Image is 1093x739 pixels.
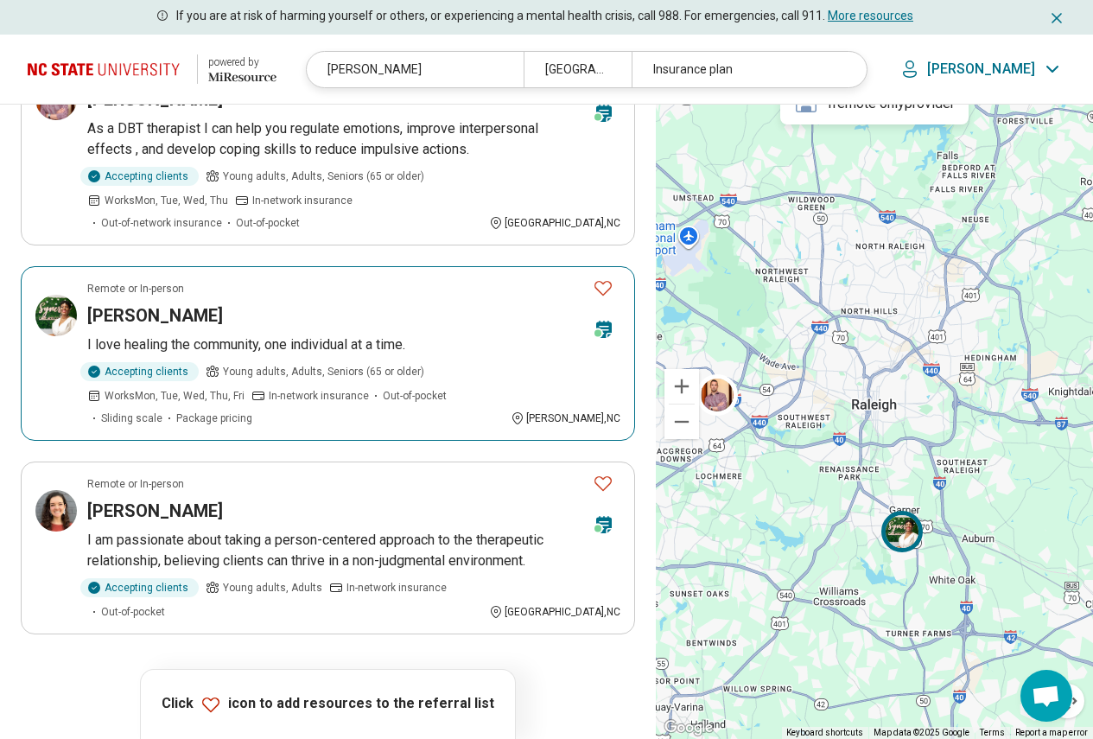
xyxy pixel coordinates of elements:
[874,728,969,737] span: Map data ©2025 Google
[208,54,276,70] div: powered by
[252,193,353,208] span: In-network insurance
[101,215,222,231] span: Out-of-network insurance
[269,388,369,404] span: In-network insurance
[28,48,187,90] img: North Carolina State University
[223,169,424,184] span: Young adults, Adults, Seniors (65 or older)
[87,281,184,296] p: Remote or In-person
[176,411,252,426] span: Package pricing
[87,334,620,355] p: I love healing the community, one individual at a time.
[664,405,699,439] button: Zoom out
[307,52,524,87] div: [PERSON_NAME]
[101,411,162,426] span: Sliding scale
[511,411,620,426] div: [PERSON_NAME] , NC
[105,193,228,208] span: Works Mon, Tue, Wed, Thu
[1048,7,1065,28] button: Dismiss
[28,48,276,90] a: North Carolina State University powered by
[80,578,199,597] div: Accepting clients
[87,476,184,492] p: Remote or In-person
[162,694,494,715] p: Click icon to add resources to the referral list
[786,727,863,739] button: Keyboard shortcuts
[632,52,848,87] div: Insurance plan
[1020,670,1072,722] div: Open chat
[660,717,717,739] img: Google
[236,215,300,231] span: Out-of-pocket
[586,466,620,501] button: Favorite
[223,580,322,596] span: Young adults, Adults
[176,7,913,25] p: If you are at risk of harming yourself or others, or experiencing a mental health crisis, call 98...
[223,364,424,379] span: Young adults, Adults, Seniors (65 or older)
[660,717,717,739] a: Open this area in Google Maps (opens a new window)
[346,580,447,596] span: In-network insurance
[105,388,245,404] span: Works Mon, Tue, Wed, Thu, Fri
[586,271,620,306] button: Favorite
[828,9,913,22] a: More resources
[489,215,620,231] div: [GEOGRAPHIC_DATA] , NC
[87,530,620,571] p: I am passionate about taking a person-centered approach to the therapeutic relationship, believin...
[80,362,199,381] div: Accepting clients
[1015,728,1088,737] a: Report a map error
[87,499,223,523] h3: [PERSON_NAME]
[927,61,1035,78] p: [PERSON_NAME]
[87,118,620,160] p: As a DBT therapist I can help you regulate emotions, improve interpersonal effects , and develop ...
[664,369,699,404] button: Zoom in
[980,728,1005,737] a: Terms (opens in new tab)
[87,303,223,328] h3: [PERSON_NAME]
[489,604,620,620] div: [GEOGRAPHIC_DATA] , NC
[101,604,165,620] span: Out-of-pocket
[80,167,199,186] div: Accepting clients
[383,388,447,404] span: Out-of-pocket
[524,52,632,87] div: [GEOGRAPHIC_DATA], [GEOGRAPHIC_DATA]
